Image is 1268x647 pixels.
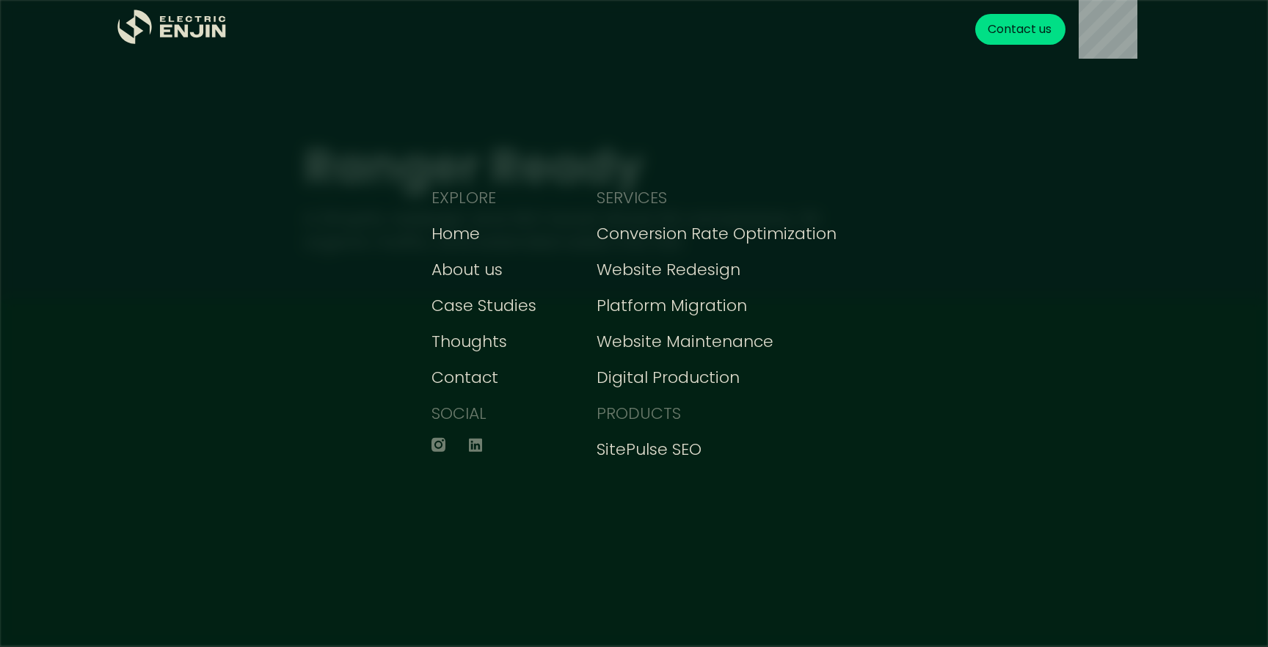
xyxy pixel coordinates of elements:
[431,329,507,354] a: Thoughts
[597,365,740,390] a: Digital Production
[597,293,747,318] a: Platform Migration
[597,437,702,461] a: SitePulse SEO
[431,401,487,425] div: SOCIAL
[431,186,496,210] div: EXPLORE
[431,222,480,246] a: Home
[988,21,1052,38] div: Contact us
[597,222,837,246] a: Conversion Rate Optimization
[597,329,773,354] a: Website Maintenance
[975,14,1065,45] a: Contact us
[117,10,227,50] a: home
[431,257,503,282] a: About us
[597,186,667,210] div: SERVICES
[597,257,740,282] a: Website Redesign
[431,293,536,318] a: Case Studies
[597,401,681,425] div: PRODUCTS
[431,365,498,390] a: Contact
